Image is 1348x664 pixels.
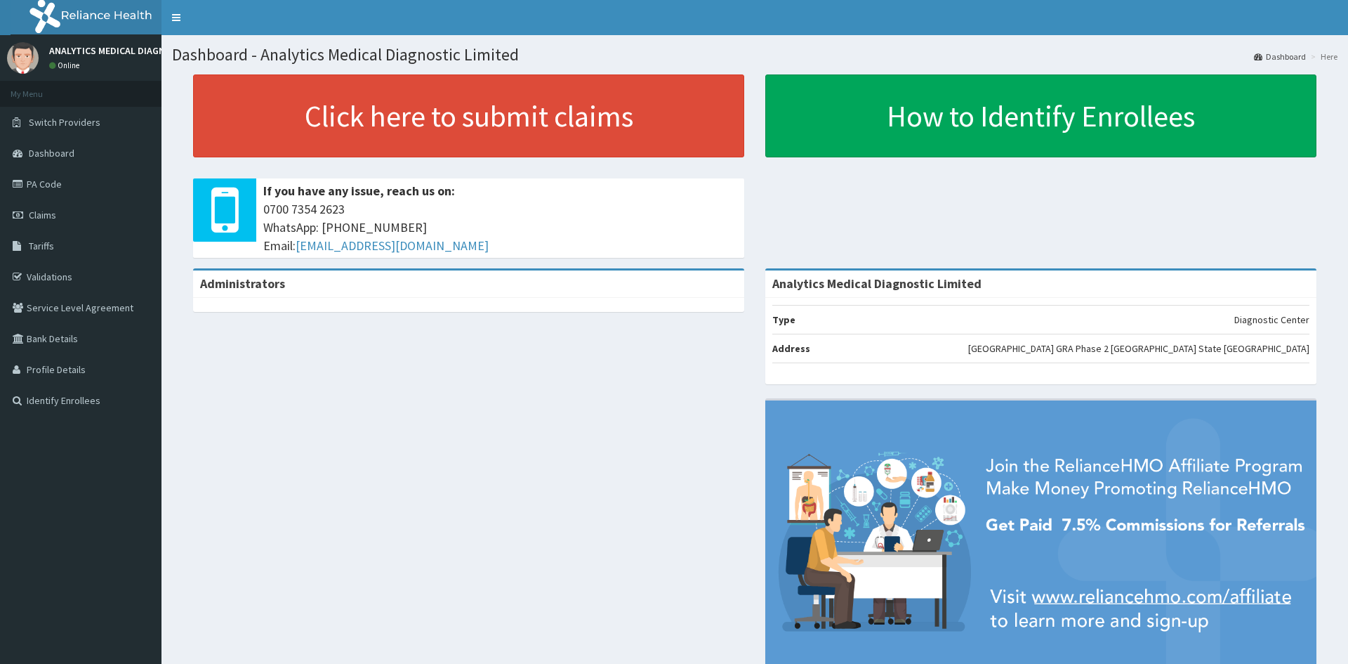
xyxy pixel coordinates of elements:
[29,209,56,221] span: Claims
[29,116,100,129] span: Switch Providers
[968,341,1309,356] p: [GEOGRAPHIC_DATA] GRA Phase 2 [GEOGRAPHIC_DATA] State [GEOGRAPHIC_DATA]
[172,46,1337,64] h1: Dashboard - Analytics Medical Diagnostic Limited
[29,240,54,252] span: Tariffs
[200,275,285,292] b: Administrators
[772,275,982,292] strong: Analytics Medical Diagnostic Limited
[193,74,744,157] a: Click here to submit claims
[296,237,489,254] a: [EMAIL_ADDRESS][DOMAIN_NAME]
[1307,51,1337,63] li: Here
[772,313,795,326] b: Type
[7,42,39,74] img: User Image
[49,60,83,70] a: Online
[1234,313,1309,327] p: Diagnostic Center
[263,183,455,199] b: If you have any issue, reach us on:
[49,46,211,56] p: ANALYTICS MEDICAL DIAGNOSTIC LTD
[772,342,810,355] b: Address
[263,200,737,254] span: 0700 7354 2623 WhatsApp: [PHONE_NUMBER] Email:
[29,147,74,160] span: Dashboard
[1254,51,1306,63] a: Dashboard
[765,74,1316,157] a: How to Identify Enrollees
